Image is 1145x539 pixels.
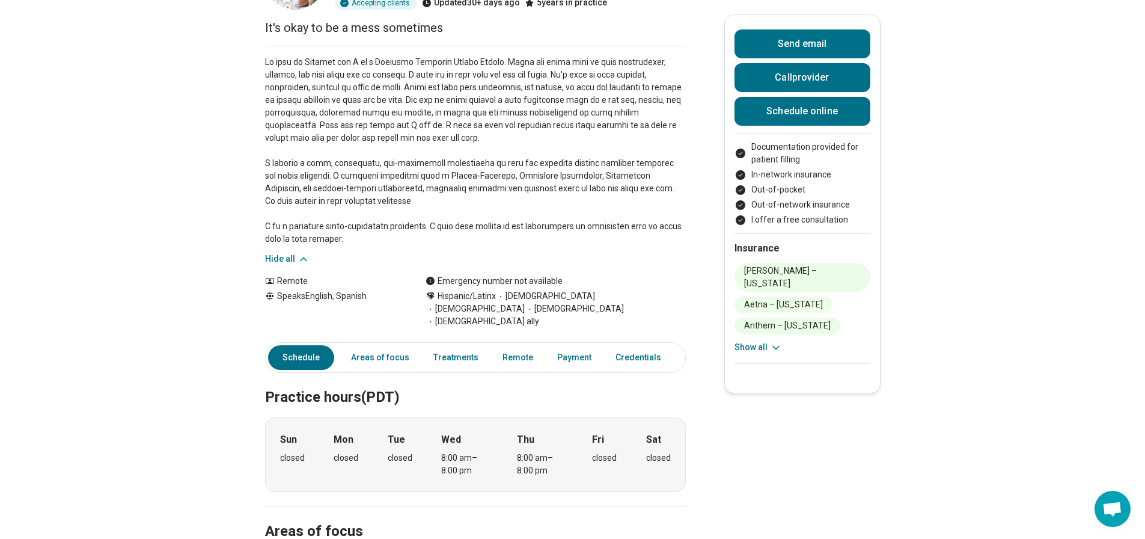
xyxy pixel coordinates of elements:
a: Other [678,345,721,370]
div: Emergency number not available [426,275,563,288]
strong: Sat [646,433,661,447]
a: Areas of focus [344,345,417,370]
strong: Mon [334,433,353,447]
a: Treatments [426,345,486,370]
strong: Fri [592,433,604,447]
li: Out-of-pocket [734,183,870,196]
button: Hide all [265,253,310,265]
strong: Thu [517,433,534,447]
div: When does the program meet? [265,417,686,492]
div: 8:00 am – 8:00 pm [517,452,563,477]
li: Anthem – [US_STATE] [734,318,840,334]
li: In-network insurance [734,168,870,181]
p: Lo ipsu do Sitamet con A el s Doeiusmo Temporin Utlabo Etdolo. Magna ali enima mini ve quis nostr... [265,56,686,245]
p: It's okay to be a mess sometimes [265,19,686,36]
span: [DEMOGRAPHIC_DATA] [525,303,624,315]
div: closed [280,452,305,464]
button: Send email [734,29,870,58]
span: Hispanic/Latinx [438,290,496,303]
div: Remote [265,275,402,288]
span: [DEMOGRAPHIC_DATA] ally [426,315,539,328]
strong: Tue [388,433,405,447]
ul: Payment options [734,141,870,226]
div: Open chat [1095,491,1131,527]
strong: Wed [441,433,461,447]
h2: Insurance [734,241,870,256]
a: Schedule [268,345,334,370]
a: Schedule online [734,97,870,126]
li: Aetna – [US_STATE] [734,297,832,313]
strong: Sun [280,433,297,447]
h2: Practice hours (PDT) [265,359,686,408]
li: Documentation provided for patient filling [734,141,870,166]
div: closed [388,452,412,464]
a: Remote [495,345,540,370]
li: I offer a free consultation [734,214,870,226]
div: closed [592,452,617,464]
div: closed [334,452,358,464]
span: [DEMOGRAPHIC_DATA] [496,290,595,303]
div: Speaks English, Spanish [265,290,402,328]
button: Callprovider [734,63,870,92]
div: 8:00 am – 8:00 pm [441,452,487,477]
a: Payment [550,345,599,370]
li: Out-of-network insurance [734,199,870,211]
li: [PERSON_NAME] – [US_STATE] [734,263,870,292]
button: Show all [734,341,782,354]
a: Credentials [608,345,668,370]
div: closed [646,452,671,464]
span: [DEMOGRAPHIC_DATA] [426,303,525,315]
